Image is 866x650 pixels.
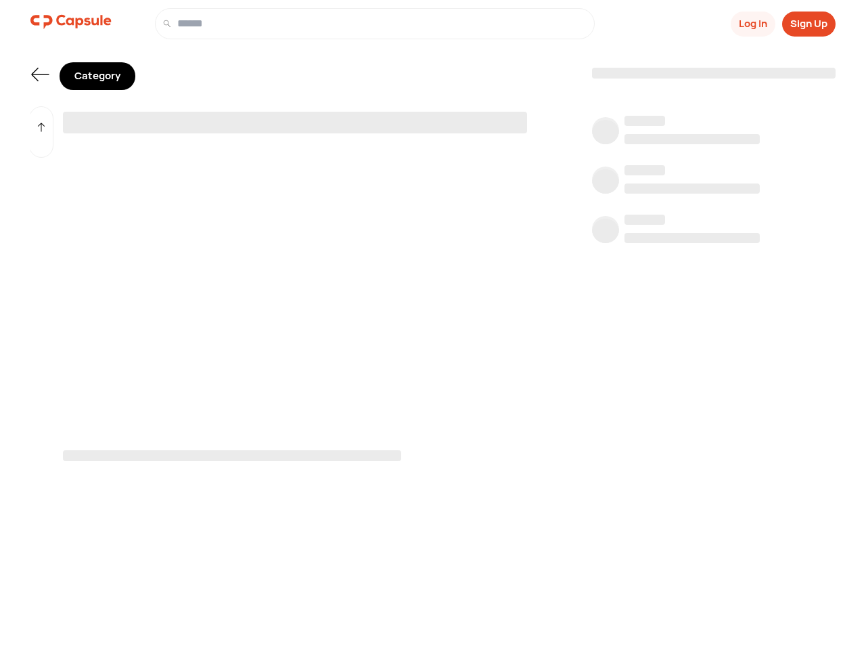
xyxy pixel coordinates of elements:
span: ‌ [624,116,665,126]
span: ‌ [592,169,619,196]
span: ‌ [624,183,760,194]
span: ‌ [624,233,760,243]
span: ‌ [592,68,836,79]
span: ‌ [624,134,760,144]
button: Log In [731,12,775,37]
span: ‌ [63,450,401,461]
span: ‌ [624,215,665,225]
span: ‌ [624,165,665,175]
img: logo [30,8,112,35]
span: ‌ [63,112,527,133]
a: logo [30,8,112,39]
span: ‌ [592,219,619,246]
span: ‌ [592,120,619,147]
div: Category [60,62,135,90]
button: Sign Up [782,12,836,37]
